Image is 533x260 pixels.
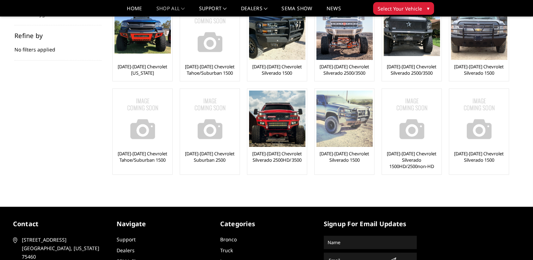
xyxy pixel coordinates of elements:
a: Dealers [117,247,135,254]
a: [DATE]-[DATE] Chevrolet Silverado 1500 [451,150,507,163]
h5: Navigate [117,219,210,229]
img: No Image [384,91,440,147]
img: No Image [182,4,238,60]
a: No Image [451,91,507,147]
a: News [326,6,341,16]
div: No filters applied [14,32,102,61]
h5: signup for email updates [324,219,417,229]
a: [DATE]-[DATE] Chevrolet Tahoe/Suburban 1500 [114,150,171,163]
a: [DATE]-[DATE] Chevrolet Tahoe/Suburban 1500 [182,63,238,76]
span: ▾ [427,5,429,12]
img: No Image [451,91,507,147]
img: No Image [114,91,171,147]
a: Home [127,6,142,16]
h5: contact [13,219,106,229]
a: [DATE]-[DATE] Chevrolet Silverado 1500 [249,63,305,76]
a: [DATE]-[DATE] Chevrolet Silverado 2500HD/3500 [249,150,305,163]
h5: Refine by [14,32,102,39]
a: Support [117,236,136,243]
span: Select Your Vehicle [378,5,422,12]
a: shop all [156,6,185,16]
a: SEMA Show [281,6,312,16]
a: Support [199,6,227,16]
input: Name [325,237,416,248]
a: [DATE]-[DATE] Chevrolet [US_STATE] [114,63,171,76]
a: [DATE]-[DATE] Chevrolet Silverado 2500/3500 [316,63,372,76]
a: [DATE]-[DATE] Chevrolet Silverado 2500/3500 [384,63,440,76]
iframe: Chat Widget [498,226,533,260]
a: [DATE]-[DATE] Chevrolet Silverado 1500HD/2500non-HD [384,150,440,169]
img: No Image [182,91,238,147]
a: Truck [220,247,233,254]
h5: Categories [220,219,313,229]
a: [DATE]-[DATE] Chevrolet Silverado 1500 [451,63,507,76]
button: Select Your Vehicle [373,2,434,15]
a: [DATE]-[DATE] Chevrolet Suburban 2500 [182,150,238,163]
a: Dealers [241,6,268,16]
a: [DATE]-[DATE] Chevrolet Silverado 1500 [316,150,372,163]
a: Bronco [220,236,237,243]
